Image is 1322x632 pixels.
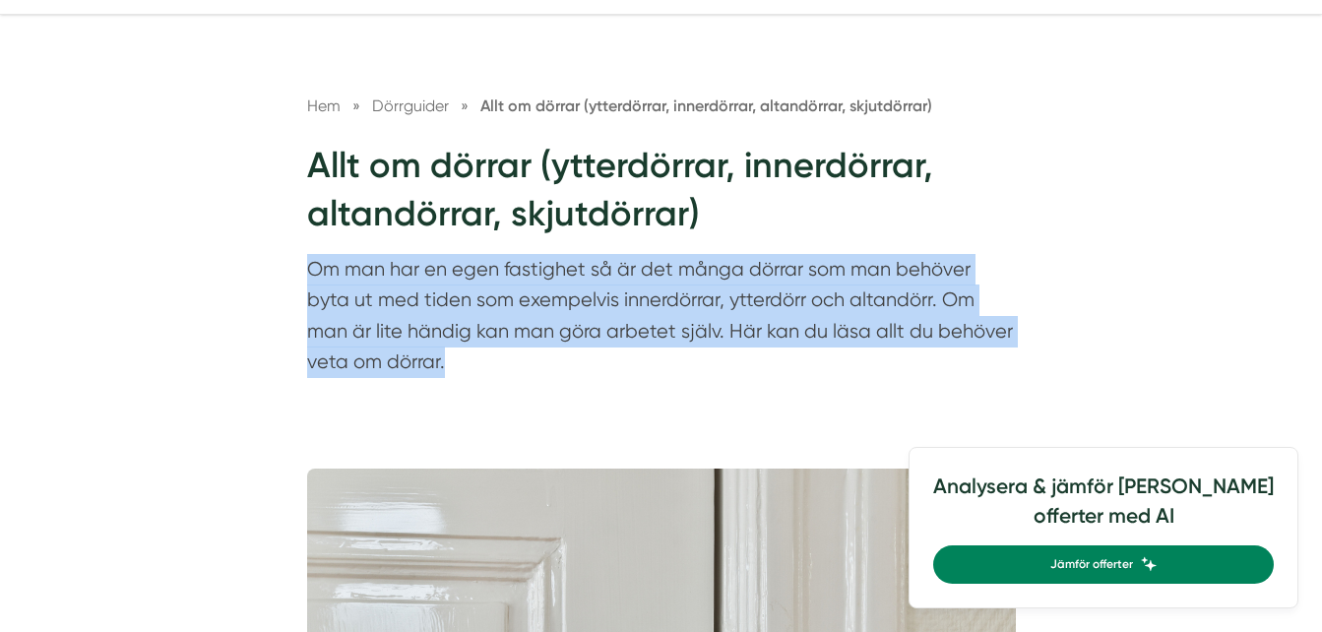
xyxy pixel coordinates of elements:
span: Dörrguider [372,96,449,115]
h1: Allt om dörrar (ytterdörrar, innerdörrar, altandörrar, skjutdörrar) [307,142,1016,253]
span: Jämför offerter [1050,555,1133,574]
h4: Analysera & jämför [PERSON_NAME] offerter med AI [933,472,1274,545]
span: » [352,94,360,118]
a: Allt om dörrar (ytterdörrar, innerdörrar, altandörrar, skjutdörrar) [480,96,932,115]
a: Hem [307,96,341,115]
p: Om man har en egen fastighet så är det många dörrar som man behöver byta ut med tiden som exempel... [307,254,1016,388]
nav: Breadcrumb [307,94,1016,118]
a: Dörrguider [372,96,453,115]
a: Jämför offerter [933,545,1274,584]
span: » [461,94,469,118]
